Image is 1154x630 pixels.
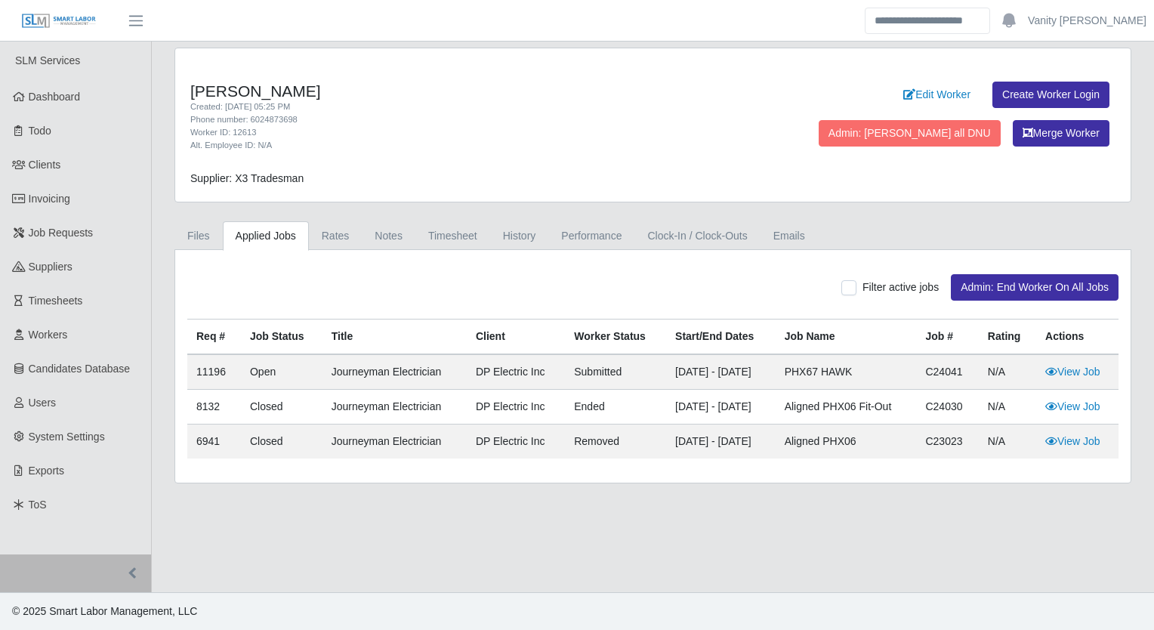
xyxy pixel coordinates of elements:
[565,354,666,390] td: submitted
[979,354,1036,390] td: N/A
[565,320,666,355] th: Worker Status
[187,390,241,425] td: 8132
[862,281,939,293] span: Filter active jobs
[190,126,720,139] div: Worker ID: 12613
[241,320,322,355] th: Job Status
[1013,120,1109,147] button: Merge Worker
[992,82,1109,108] a: Create Worker Login
[979,320,1036,355] th: Rating
[15,54,80,66] span: SLM Services
[190,172,304,184] span: Supplier: X3 Tradesman
[29,499,47,511] span: ToS
[322,425,467,459] td: Journeyman Electrician
[190,100,720,113] div: Created: [DATE] 05:25 PM
[29,193,70,205] span: Invoicing
[1045,435,1100,447] a: View Job
[1045,400,1100,412] a: View Job
[29,329,68,341] span: Workers
[666,425,776,459] td: [DATE] - [DATE]
[415,221,490,251] a: Timesheet
[467,320,565,355] th: Client
[634,221,760,251] a: Clock-In / Clock-Outs
[190,113,720,126] div: Phone number: 6024873698
[490,221,549,251] a: History
[21,13,97,29] img: SLM Logo
[241,425,322,459] td: Closed
[761,221,818,251] a: Emails
[916,320,978,355] th: Job #
[979,425,1036,459] td: N/A
[241,390,322,425] td: Closed
[29,465,64,477] span: Exports
[916,390,978,425] td: C24030
[12,605,197,617] span: © 2025 Smart Labor Management, LLC
[666,320,776,355] th: Start/End Dates
[187,425,241,459] td: 6941
[979,390,1036,425] td: N/A
[322,320,467,355] th: Title
[29,431,105,443] span: System Settings
[190,82,720,100] h4: [PERSON_NAME]
[819,120,1001,147] button: Admin: [PERSON_NAME] all DNU
[776,320,917,355] th: Job Name
[776,354,917,390] td: PHX67 HAWK
[893,82,980,108] a: Edit Worker
[322,354,467,390] td: Journeyman Electrician
[223,221,309,251] a: Applied Jobs
[916,425,978,459] td: C23023
[467,354,565,390] td: DP Electric Inc
[548,221,634,251] a: Performance
[309,221,363,251] a: Rates
[362,221,415,251] a: Notes
[29,397,57,409] span: Users
[467,425,565,459] td: DP Electric Inc
[174,221,223,251] a: Files
[241,354,322,390] td: Open
[666,390,776,425] td: [DATE] - [DATE]
[916,354,978,390] td: C24041
[1036,320,1119,355] th: Actions
[29,227,94,239] span: Job Requests
[865,8,990,34] input: Search
[1028,13,1146,29] a: Vanity [PERSON_NAME]
[322,390,467,425] td: Journeyman Electrician
[29,295,83,307] span: Timesheets
[565,390,666,425] td: ended
[1045,366,1100,378] a: View Job
[29,159,61,171] span: Clients
[187,320,241,355] th: Req #
[776,390,917,425] td: Aligned PHX06 Fit-Out
[29,125,51,137] span: Todo
[951,274,1119,301] button: Admin: End Worker On All Jobs
[666,354,776,390] td: [DATE] - [DATE]
[467,390,565,425] td: DP Electric Inc
[187,354,241,390] td: 11196
[29,363,131,375] span: Candidates Database
[190,139,720,152] div: Alt. Employee ID: N/A
[565,425,666,459] td: removed
[776,425,917,459] td: Aligned PHX06
[29,261,73,273] span: Suppliers
[29,91,81,103] span: Dashboard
